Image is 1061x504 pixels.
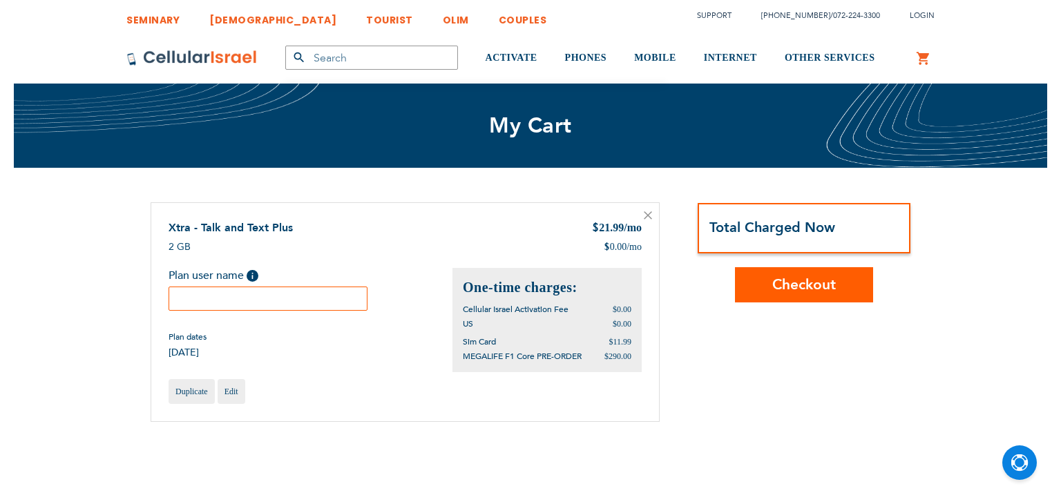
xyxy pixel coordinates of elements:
[592,221,599,237] span: $
[175,387,208,396] span: Duplicate
[634,32,676,84] a: MOBILE
[366,3,413,29] a: TOURIST
[247,270,258,282] span: Help
[565,32,607,84] a: PHONES
[704,52,757,63] span: INTERNET
[761,10,830,21] a: [PHONE_NUMBER]
[785,32,875,84] a: OTHER SERVICES
[910,10,935,21] span: Login
[169,379,215,404] a: Duplicate
[604,351,631,361] span: $290.00
[772,275,836,295] span: Checkout
[169,268,244,283] span: Plan user name
[499,3,547,29] a: COUPLES
[169,240,191,253] span: 2 GB
[709,218,835,237] strong: Total Charged Now
[169,331,207,342] span: Plan dates
[486,52,537,63] span: ACTIVATE
[747,6,880,26] li: /
[735,267,873,302] button: Checkout
[224,387,238,396] span: Edit
[218,379,245,404] a: Edit
[697,10,732,21] a: Support
[126,3,180,29] a: SEMINARY
[489,111,572,140] span: My Cart
[604,240,642,254] div: 0.00
[463,304,568,315] span: Cellular Israel Activation Fee
[169,220,293,235] a: Xtra - Talk and Text Plus
[592,220,642,237] div: 21.99
[463,351,582,362] span: MEGALIFE F1 Core PRE-ORDER
[634,52,676,63] span: MOBILE
[285,46,458,70] input: Search
[785,52,875,63] span: OTHER SERVICES
[833,10,880,21] a: 072-224-3300
[609,337,631,347] span: $11.99
[463,336,496,347] span: Sim Card
[463,318,473,329] span: US
[604,240,610,254] span: $
[209,3,336,29] a: [DEMOGRAPHIC_DATA]
[613,319,631,329] span: $0.00
[627,240,642,254] span: /mo
[463,278,631,297] h2: One-time charges:
[624,222,642,233] span: /mo
[613,304,631,314] span: $0.00
[126,50,258,66] img: Cellular Israel Logo
[565,52,607,63] span: PHONES
[704,32,757,84] a: INTERNET
[443,3,469,29] a: OLIM
[486,32,537,84] a: ACTIVATE
[169,346,207,359] span: [DATE]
